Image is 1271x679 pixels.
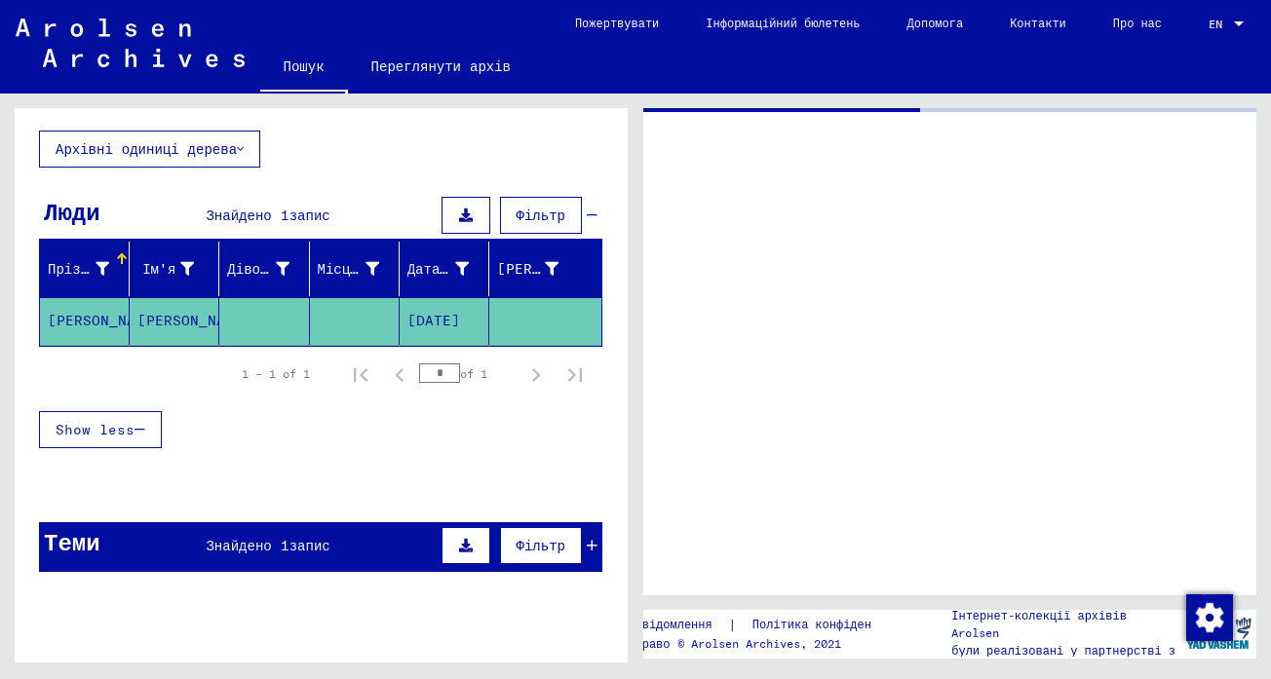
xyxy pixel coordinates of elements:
[565,615,728,635] a: Юридичне повідомлення
[565,636,841,651] font: Авторське право © Arolsen Archives, 2021
[752,617,928,631] font: Політика конфіденційності
[407,253,493,284] div: Дата народження
[517,207,565,224] font: Фільтр
[706,16,860,30] font: Інформаційний бюлетень
[1182,609,1255,658] img: yv_logo.png
[39,131,260,168] button: Архівні одиниці дерева
[497,253,583,284] div: [PERSON_NAME] ув'язненого
[419,364,517,383] div: of 1
[289,207,330,224] font: запис
[310,242,400,296] mat-header-cell: Місце народження
[407,312,460,329] font: [DATE]
[44,197,100,226] font: Люди
[227,253,313,284] div: Дівоче прізвище
[341,355,380,394] button: First page
[137,312,251,329] font: [PERSON_NAME]
[206,207,289,224] font: Знайдено 1
[517,355,556,394] button: Next page
[575,16,659,30] font: Пожертвувати
[380,355,419,394] button: Previous page
[737,615,951,635] a: Політика конфіденційності
[500,527,582,564] button: Фільтр
[206,537,289,554] font: Знайдено 1
[48,312,162,329] font: [PERSON_NAME]
[48,260,113,278] font: Прізвище
[371,57,511,75] font: Переглянути архів
[318,260,449,278] font: Місце народження
[556,355,595,394] button: Last page
[56,140,237,158] font: Архівні одиниці дерева
[289,537,330,554] font: запис
[242,365,310,383] div: 1 – 1 of 1
[907,16,964,30] font: Допомога
[318,253,404,284] div: Місце народження
[348,43,534,90] a: Переглянути архів
[56,421,135,438] span: Show less
[39,411,162,448] button: Show less
[137,253,218,284] div: Ім'я
[728,616,737,633] font: |
[497,260,711,278] font: [PERSON_NAME] ув'язненого
[1186,594,1233,641] img: Зміна згоди
[500,197,582,234] button: Фільтр
[219,242,309,296] mat-header-cell: Дівоче прізвище
[142,260,175,278] font: Ім'я
[517,537,565,554] font: Фільтр
[1113,16,1162,30] font: Про нас
[1209,17,1222,31] font: EN
[951,643,1175,658] font: були реалізовані у партнерстві з
[16,19,245,67] img: Arolsen_neg.svg
[400,242,489,296] mat-header-cell: Дата народження
[1010,16,1066,30] font: Контакти
[407,260,531,278] font: Дата народження
[130,242,219,296] mat-header-cell: Ім'я
[48,253,134,284] div: Прізвище
[489,242,601,296] mat-header-cell: Номер ув'язненого
[260,43,348,94] a: Пошук
[227,260,351,278] font: Дівоче прізвище
[284,57,325,75] font: Пошук
[40,242,130,296] mat-header-cell: Прізвище
[44,527,100,556] font: Теми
